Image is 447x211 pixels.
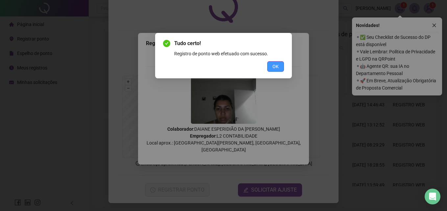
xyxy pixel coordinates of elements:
[272,63,279,70] span: OK
[163,40,170,47] span: check-circle
[425,189,440,204] div: Open Intercom Messenger
[174,50,284,57] div: Registro de ponto web efetuado com sucesso.
[174,40,284,47] span: Tudo certo!
[267,61,284,72] button: OK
